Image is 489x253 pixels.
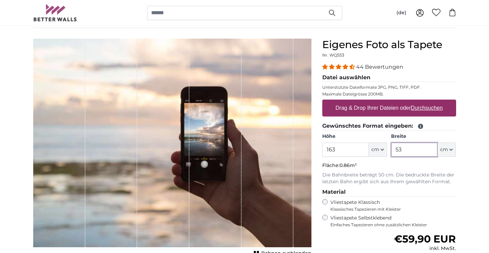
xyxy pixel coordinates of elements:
[391,7,412,19] button: (de)
[322,133,387,140] label: Höhe
[322,52,344,58] span: Nr. WQ553
[33,4,77,21] img: Betterwalls
[333,101,446,115] label: Drag & Drop Ihrer Dateien oder
[340,162,357,168] span: 0.86m²
[322,64,356,70] span: 4.34 stars
[322,122,456,130] legend: Gewünschtes Format eingeben:
[371,146,379,153] span: cm
[322,172,456,185] p: Die Bahnbreite beträgt 50 cm. Die bedruckte Breite der letzten Bahn ergibt sich aus Ihrem gewählt...
[369,143,387,157] button: cm
[322,91,456,97] p: Maximale Dateigrösse 200MB.
[437,143,456,157] button: cm
[330,207,450,212] span: Klassisches Tapezieren mit Kleister
[322,188,456,196] legend: Material
[322,85,456,90] p: Unterstützte Dateiformate JPG, PNG, TIFF, PDF.
[322,162,456,169] p: Fläche:
[330,222,456,228] span: Einfaches Tapezieren ohne zusätzlichen Kleister
[322,39,456,51] h1: Eigenes Foto als Tapete
[330,199,450,212] label: Vliestapete Klassisch
[394,233,456,245] span: €59,90 EUR
[411,105,443,111] u: Durchsuchen
[356,64,403,70] span: 44 Bewertungen
[394,245,456,252] div: inkl. MwSt.
[391,133,456,140] label: Breite
[322,73,456,82] legend: Datei auswählen
[440,146,448,153] span: cm
[330,215,456,228] label: Vliestapete Selbstklebend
